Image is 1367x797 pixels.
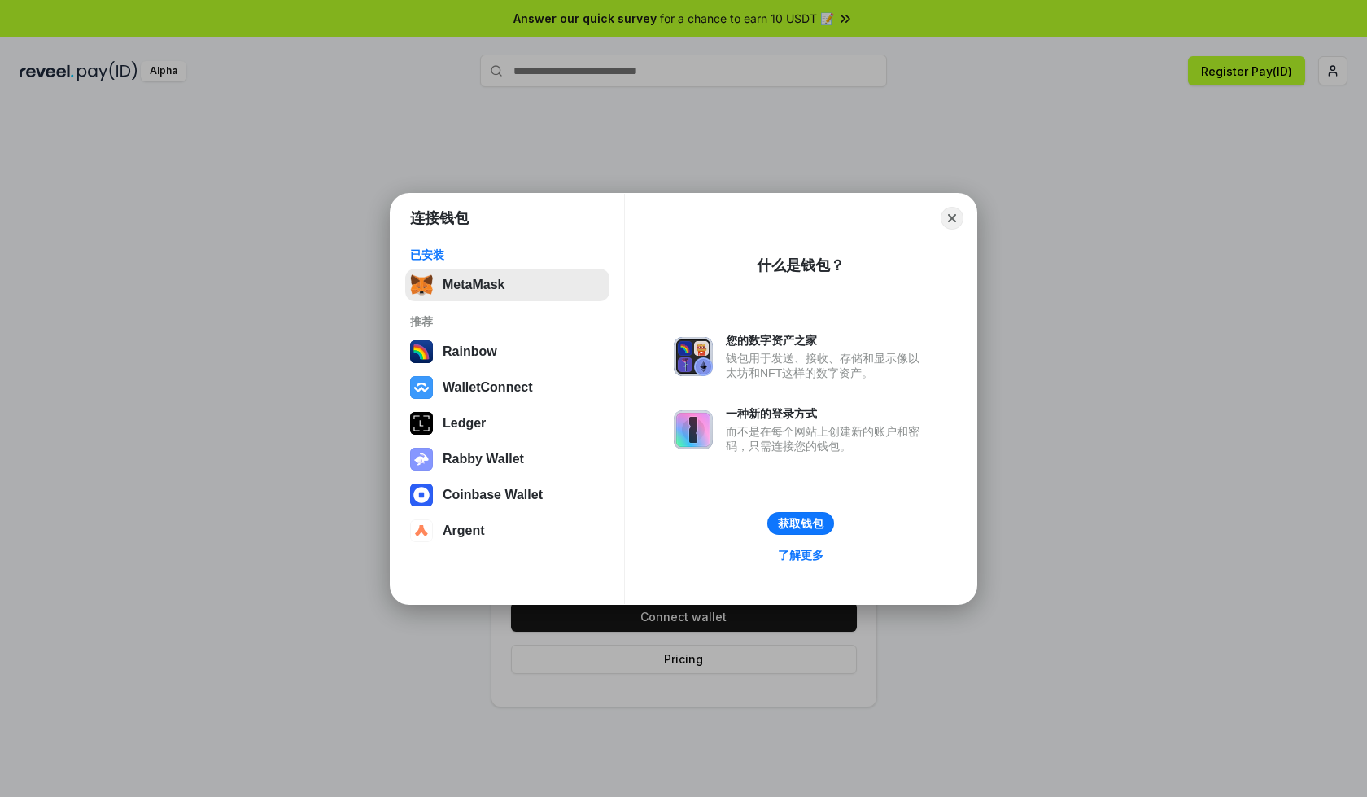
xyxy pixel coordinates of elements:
[410,376,433,399] img: svg+xml,%3Csvg%20width%3D%2228%22%20height%3D%2228%22%20viewBox%3D%220%200%2028%2028%22%20fill%3D...
[443,488,543,502] div: Coinbase Wallet
[405,371,609,404] button: WalletConnect
[410,247,605,262] div: 已安装
[410,412,433,435] img: svg+xml,%3Csvg%20xmlns%3D%22http%3A%2F%2Fwww.w3.org%2F2000%2Fsvg%22%20width%3D%2228%22%20height%3...
[443,278,504,292] div: MetaMask
[443,416,486,431] div: Ledger
[767,512,834,535] button: 获取钱包
[674,410,713,449] img: svg+xml,%3Csvg%20xmlns%3D%22http%3A%2F%2Fwww.w3.org%2F2000%2Fsvg%22%20fill%3D%22none%22%20viewBox...
[726,333,928,348] div: 您的数字资产之家
[778,548,823,563] div: 了解更多
[726,424,928,453] div: 而不是在每个网站上创建新的账户和密码，只需连接您的钱包。
[410,314,605,329] div: 推荐
[410,484,433,506] img: svg+xml,%3Csvg%20width%3D%2228%22%20height%3D%2228%22%20viewBox%3D%220%200%2028%2028%22%20fill%3D...
[726,406,928,421] div: 一种新的登录方式
[674,337,713,376] img: svg+xml,%3Csvg%20xmlns%3D%22http%3A%2F%2Fwww.w3.org%2F2000%2Fsvg%22%20fill%3D%22none%22%20viewBox...
[768,545,833,566] a: 了解更多
[405,443,609,475] button: Rabby Wallet
[757,256,845,275] div: 什么是钱包？
[443,452,524,466] div: Rabby Wallet
[778,516,823,531] div: 获取钱包
[410,208,469,228] h1: 连接钱包
[410,340,433,363] img: svg+xml,%3Csvg%20width%3D%22120%22%20height%3D%22120%22%20viewBox%3D%220%200%20120%20120%22%20fil...
[405,515,609,547] button: Argent
[405,407,609,440] button: Ledger
[941,207,963,230] button: Close
[410,448,433,471] img: svg+xml,%3Csvg%20xmlns%3D%22http%3A%2F%2Fwww.w3.org%2F2000%2Fsvg%22%20fill%3D%22none%22%20viewBox...
[443,523,485,538] div: Argent
[405,335,609,368] button: Rainbow
[410,519,433,542] img: svg+xml,%3Csvg%20width%3D%2228%22%20height%3D%2228%22%20viewBox%3D%220%200%2028%2028%22%20fill%3D...
[410,274,433,296] img: svg+xml,%3Csvg%20fill%3D%22none%22%20height%3D%2233%22%20viewBox%3D%220%200%2035%2033%22%20width%...
[405,479,609,511] button: Coinbase Wallet
[726,351,928,380] div: 钱包用于发送、接收、存储和显示像以太坊和NFT这样的数字资产。
[405,269,609,301] button: MetaMask
[443,344,497,359] div: Rainbow
[443,380,533,395] div: WalletConnect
